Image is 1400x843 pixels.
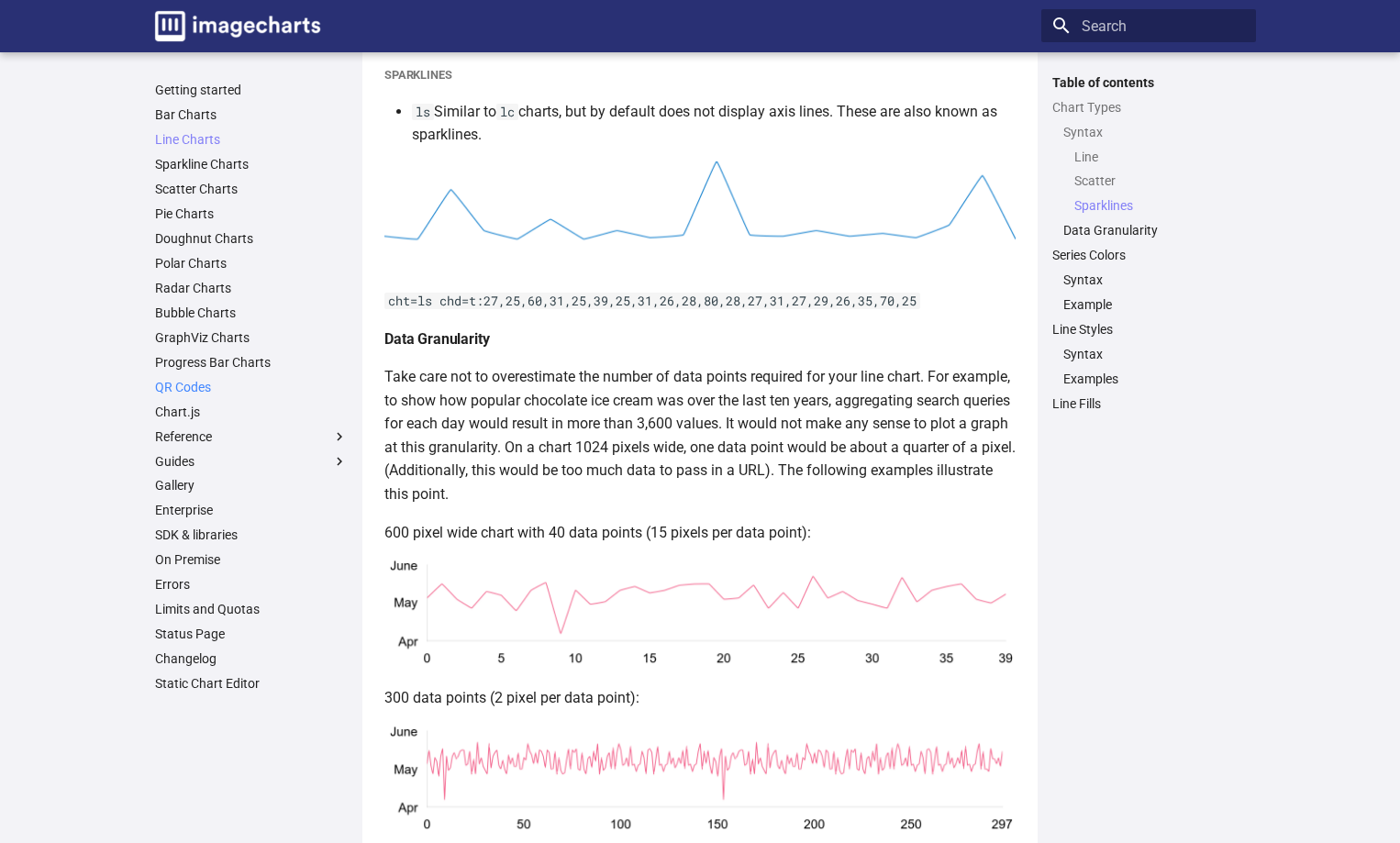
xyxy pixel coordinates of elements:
[384,327,1016,351] h4: Data Granularity
[155,675,348,692] a: Static Chart Editor
[1052,272,1245,313] nav: Series Colors
[1063,272,1245,288] a: Syntax
[155,404,348,420] a: Chart.js
[155,156,348,172] a: Sparkline Charts
[155,502,348,518] a: Enterprise
[155,82,348,98] a: Getting started
[1052,124,1245,239] nav: Chart Types
[412,104,434,120] code: ls
[1052,395,1245,412] a: Line Fills
[384,559,1016,671] img: chart
[1063,296,1245,313] a: Example
[1063,371,1245,387] a: Examples
[155,305,348,321] a: Bubble Charts
[155,11,320,41] img: logo
[155,255,348,272] a: Polar Charts
[155,551,348,568] a: On Premise
[155,106,348,123] a: Bar Charts
[384,725,1016,837] img: chart
[155,329,348,346] a: GraphViz Charts
[155,379,348,395] a: QR Codes
[155,527,348,543] a: SDK & libraries
[148,4,328,49] a: Image-Charts documentation
[155,428,348,445] label: Reference
[384,365,1016,506] p: Take care not to overestimate the number of data points required for your line chart. For example...
[1041,74,1256,91] label: Table of contents
[1074,149,1245,165] a: Line
[155,626,348,642] a: Status Page
[1063,124,1245,140] a: Syntax
[155,230,348,247] a: Doughnut Charts
[1041,9,1256,42] input: Search
[1052,321,1245,338] a: Line Styles
[1052,346,1245,387] nav: Line Styles
[1052,247,1245,263] a: Series Colors
[155,131,348,148] a: Line Charts
[496,104,518,120] code: lc
[412,100,1016,147] li: Similar to charts, but by default does not display axis lines. These are also known as sparklines.
[1063,149,1245,215] nav: Syntax
[155,601,348,617] a: Limits and Quotas
[1041,74,1256,412] nav: Table of contents
[155,181,348,197] a: Scatter Charts
[384,66,1016,84] h5: Sparklines
[155,576,348,593] a: Errors
[1063,346,1245,362] a: Syntax
[1052,99,1245,116] a: Chart Types
[155,205,348,222] a: Pie Charts
[155,280,348,296] a: Radar Charts
[384,293,920,309] code: cht=ls chd=t:27,25,60,31,25,39,25,31,26,28,80,28,27,31,27,29,26,35,70,25
[155,477,348,494] a: Gallery
[384,521,1016,545] p: 600 pixel wide chart with 40 data points (15 pixels per data point):
[1074,172,1245,189] a: Scatter
[155,354,348,371] a: Progress Bar Charts
[384,686,1016,710] p: 300 data points (2 pixel per data point):
[1063,222,1245,238] a: Data Granularity
[155,650,348,667] a: Changelog
[1074,197,1245,214] a: Sparklines
[384,161,1016,274] img: chart
[155,453,348,470] label: Guides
